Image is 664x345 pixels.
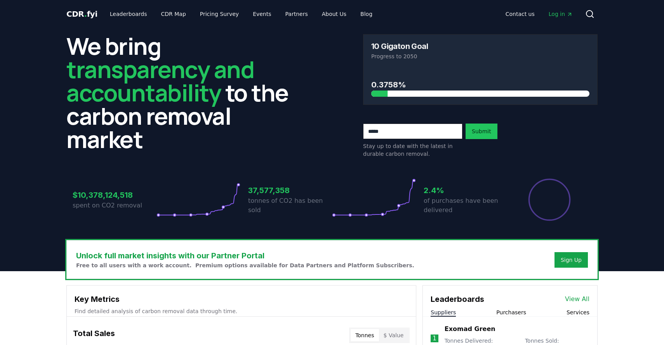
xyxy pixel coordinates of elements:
[194,7,245,21] a: Pricing Survey
[75,307,408,315] p: Find detailed analysis of carbon removal data through time.
[496,308,526,316] button: Purchasers
[561,256,582,264] a: Sign Up
[371,42,428,50] h3: 10 Gigaton Goal
[424,196,508,215] p: of purchases have been delivered
[351,329,379,342] button: Tonnes
[155,7,192,21] a: CDR Map
[528,178,571,221] div: Percentage of sales delivered
[424,185,508,196] h3: 2.4%
[66,34,301,151] h2: We bring to the carbon removal market
[565,294,589,304] a: View All
[466,124,497,139] button: Submit
[379,329,408,342] button: $ Value
[499,7,579,21] nav: Main
[76,261,414,269] p: Free to all users with a work account. Premium options available for Data Partners and Platform S...
[431,293,484,305] h3: Leaderboards
[247,7,277,21] a: Events
[66,9,97,19] span: CDR fyi
[248,185,332,196] h3: 37,577,358
[75,293,408,305] h3: Key Metrics
[371,52,589,60] p: Progress to 2050
[279,7,314,21] a: Partners
[66,9,97,19] a: CDR.fyi
[499,7,541,21] a: Contact us
[445,324,495,334] a: Exomad Green
[84,9,87,19] span: .
[76,250,414,261] h3: Unlock full market insights with our Partner Portal
[549,10,573,18] span: Log in
[371,79,589,91] h3: 0.3758%
[431,308,456,316] button: Suppliers
[567,308,589,316] button: Services
[363,142,462,158] p: Stay up to date with the latest in durable carbon removal.
[542,7,579,21] a: Log in
[354,7,379,21] a: Blog
[433,334,436,343] p: 1
[73,189,156,201] h3: $10,378,124,518
[104,7,379,21] nav: Main
[66,53,254,108] span: transparency and accountability
[73,328,115,343] h3: Total Sales
[104,7,153,21] a: Leaderboards
[316,7,353,21] a: About Us
[73,201,156,210] p: spent on CO2 removal
[248,196,332,215] p: tonnes of CO2 has been sold
[554,252,588,268] button: Sign Up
